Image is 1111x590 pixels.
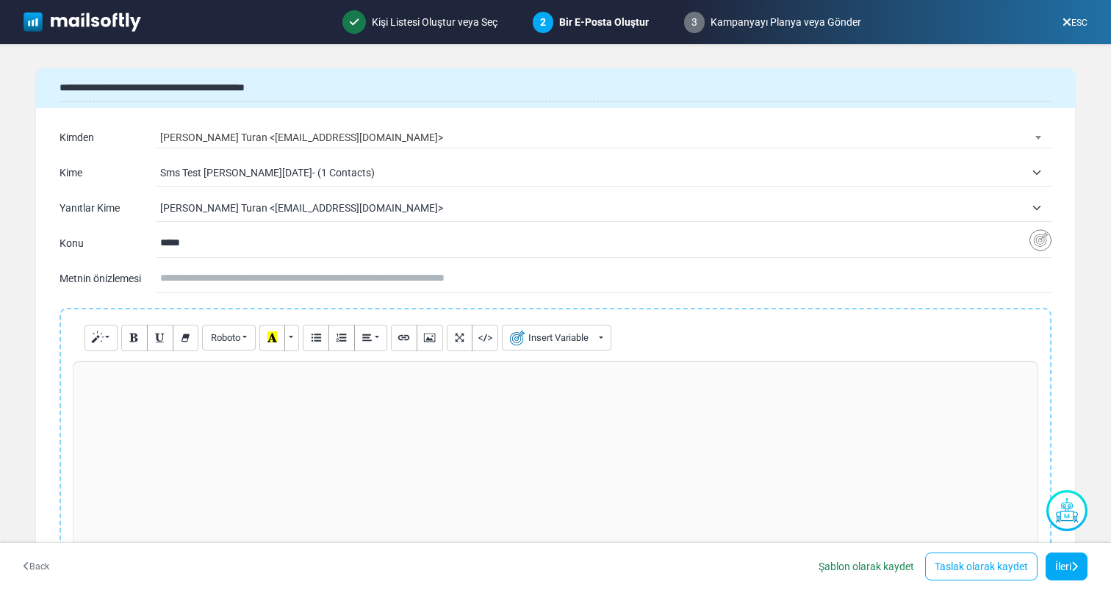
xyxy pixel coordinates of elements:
[472,325,498,351] button: Code View
[24,12,141,32] img: mailsoftly_white_logo.svg
[447,325,473,351] button: Full Screen
[160,127,1046,148] span: Esma Calis Turan <esma@mailsoftly.net>
[121,325,148,351] button: Bold (⌘+B)
[60,130,133,145] div: Kimden
[160,199,1025,217] span: Esma Calis Turan <esma@mailsoftly.net>
[160,195,1051,221] span: Esma Calis Turan <esma@mailsoftly.net>
[1063,18,1087,28] a: ESC
[810,553,923,580] a: Şablon olarak kaydet
[147,325,173,351] button: Underline (⌘+U)
[211,332,240,343] span: Roboto
[540,16,546,28] span: 2
[259,325,286,351] button: Recent Color
[684,12,705,33] span: 3
[510,331,525,345] img: variable-target.svg
[925,553,1038,580] a: Taslak olarak kaydet
[391,325,417,351] button: Link (⌘+K)
[417,325,443,351] button: Picture
[303,325,329,351] button: Unordered list (⌘+⇧+NUM7)
[160,164,1025,181] span: Sms Test August 29 1236- (1 Contacts)
[1046,553,1087,580] a: İleri
[202,325,255,350] button: Font Family
[1029,229,1051,252] img: Insert Variable
[60,236,133,251] div: Konu
[1046,490,1087,531] img: Yapay Zeka Asistanı
[160,159,1051,186] span: Sms Test August 29 1236- (1 Contacts)
[60,165,133,181] div: Kime
[328,325,355,351] button: Ordered list (⌘+⇧+NUM8)
[284,325,299,351] button: More Color
[24,560,49,573] a: Back
[60,271,133,287] div: Metnin önizlemesi
[173,325,199,351] button: Remove Font Style (⌘+\)
[502,325,611,350] button: Insert Variable
[85,325,118,351] button: Style
[354,325,387,351] button: Paragraph
[60,201,133,216] div: Yanıtlar Kime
